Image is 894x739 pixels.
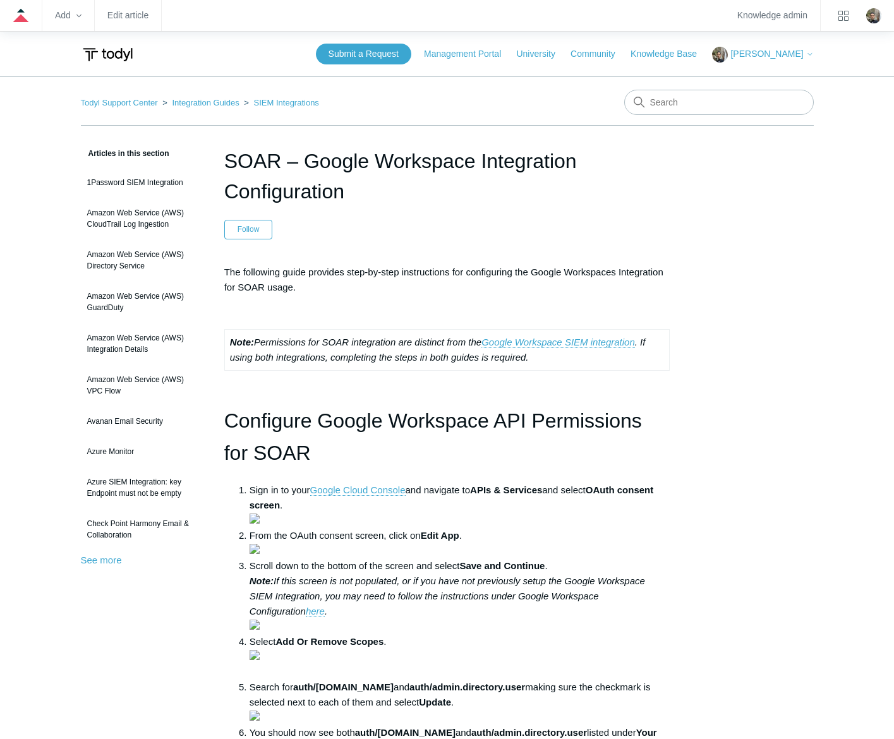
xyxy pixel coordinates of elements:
li: Scroll down to the bottom of the screen and select . [250,558,670,634]
strong: auth/admin.directory.user [471,727,587,738]
a: here [306,606,325,617]
a: Amazon Web Service (AWS) CloudTrail Log Ingestion [81,201,205,236]
a: Todyl Support Center [81,98,158,107]
button: [PERSON_NAME] [712,47,813,63]
strong: Add Or Remove Scopes [275,636,384,647]
strong: Save and Continue [459,560,545,571]
em: If this screen is not populated, or if you have not previously setup the Google Workspace SIEM In... [250,575,645,617]
img: 33701038857235 [250,514,260,524]
a: Azure SIEM Integration: key Endpoint must not be empty [81,470,205,505]
zd-hc-trigger: Click your profile icon to open the profile menu [866,8,881,23]
a: Submit a Request [316,44,411,64]
li: SIEM Integrations [241,98,319,107]
a: Integration Guides [172,98,239,107]
img: 33701051200019 [250,544,260,554]
input: Search [624,90,814,115]
a: Google Cloud Console [310,484,406,496]
h1: Configure Google Workspace API Permissions for SOAR [224,405,670,469]
span: Articles in this section [81,149,169,158]
strong: auth/admin.directory.user [409,682,525,692]
a: University [516,47,567,61]
a: Management Portal [424,47,514,61]
strong: APIs & Services [470,484,542,495]
a: SIEM Integrations [254,98,319,107]
img: Todyl Support Center Help Center home page [81,43,135,66]
a: Amazon Web Service (AWS) GuardDuty [81,284,205,320]
a: Google Workspace SIEM integration [481,337,635,348]
img: user avatar [866,8,881,23]
img: 33701149893651 [250,620,260,630]
a: Amazon Web Service (AWS) Directory Service [81,243,205,278]
a: Avanan Email Security [81,409,205,433]
li: Search for and making sure the checkmark is selected next to each of them and select . [250,680,670,725]
img: 33703625183507 [250,650,260,660]
em: Permissions for SOAR integration are distinct from the . If using both integrations, completing t... [230,337,646,363]
span: [PERSON_NAME] [730,49,803,59]
a: Check Point Harmony Email & Collaboration [81,512,205,547]
a: Knowledge admin [737,12,807,19]
a: Edit article [107,12,148,19]
strong: Note: [230,337,254,347]
li: Select . [250,634,670,680]
strong: Edit App [421,530,459,541]
strong: Note: [250,575,274,586]
a: Community [571,47,628,61]
img: 33703625186067 [250,711,260,721]
strong: Update [419,697,451,707]
a: Knowledge Base [631,47,710,61]
button: Follow Article [224,220,273,239]
strong: auth/[DOMAIN_NAME] [293,682,394,692]
p: The following guide provides step-by-step instructions for configuring the Google Workspaces Inte... [224,265,670,295]
strong: auth/[DOMAIN_NAME] [355,727,456,738]
a: See more [81,555,122,565]
a: Azure Monitor [81,440,205,464]
a: Amazon Web Service (AWS) Integration Details [81,326,205,361]
li: Todyl Support Center [81,98,160,107]
a: Amazon Web Service (AWS) VPC Flow [81,368,205,403]
h1: SOAR – Google Workspace Integration Configuration [224,146,670,207]
li: Sign in to your and navigate to and select . [250,483,670,528]
zd-hc-trigger: Add [55,12,82,19]
a: 1Password SIEM Integration [81,171,205,195]
li: From the OAuth consent screen, click on . [250,528,670,558]
li: Integration Guides [160,98,241,107]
